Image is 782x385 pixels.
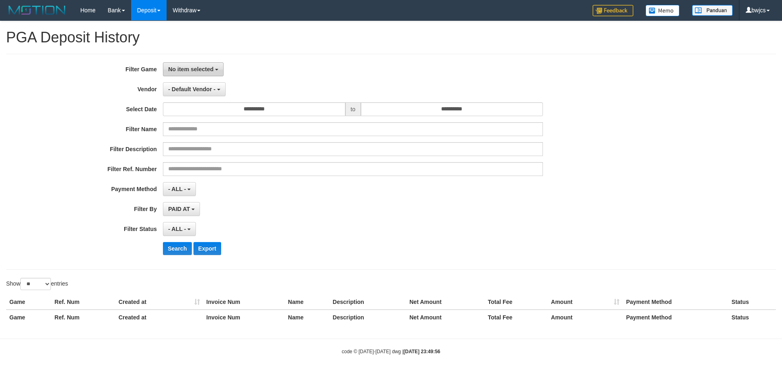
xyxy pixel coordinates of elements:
th: Name [285,295,329,310]
span: No item selected [168,66,213,73]
span: - ALL - [168,186,186,192]
th: Amount [548,295,623,310]
img: Feedback.jpg [593,5,633,16]
strong: [DATE] 23:49:56 [404,349,440,354]
th: Name [285,310,329,325]
img: panduan.png [692,5,733,16]
select: Showentries [20,278,51,290]
span: PAID AT [168,206,190,212]
h1: PGA Deposit History [6,29,776,46]
th: Total Fee [485,310,548,325]
button: - ALL - [163,222,196,236]
th: Invoice Num [203,295,285,310]
th: Status [728,310,776,325]
button: PAID AT [163,202,200,216]
th: Description [329,310,406,325]
img: MOTION_logo.png [6,4,68,16]
button: Search [163,242,192,255]
th: Description [329,295,406,310]
button: Export [193,242,221,255]
button: No item selected [163,62,224,76]
span: to [345,102,361,116]
button: - Default Vendor - [163,82,226,96]
img: Button%20Memo.svg [646,5,680,16]
th: Payment Method [623,295,728,310]
th: Status [728,295,776,310]
th: Ref. Num [51,310,115,325]
th: Net Amount [406,295,484,310]
th: Net Amount [406,310,484,325]
th: Amount [548,310,623,325]
th: Game [6,295,51,310]
th: Total Fee [485,295,548,310]
th: Payment Method [623,310,728,325]
th: Created at [115,295,203,310]
span: - ALL - [168,226,186,232]
th: Invoice Num [203,310,285,325]
span: - Default Vendor - [168,86,215,92]
button: - ALL - [163,182,196,196]
th: Game [6,310,51,325]
th: Created at [115,310,203,325]
small: code © [DATE]-[DATE] dwg | [342,349,440,354]
label: Show entries [6,278,68,290]
th: Ref. Num [51,295,115,310]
